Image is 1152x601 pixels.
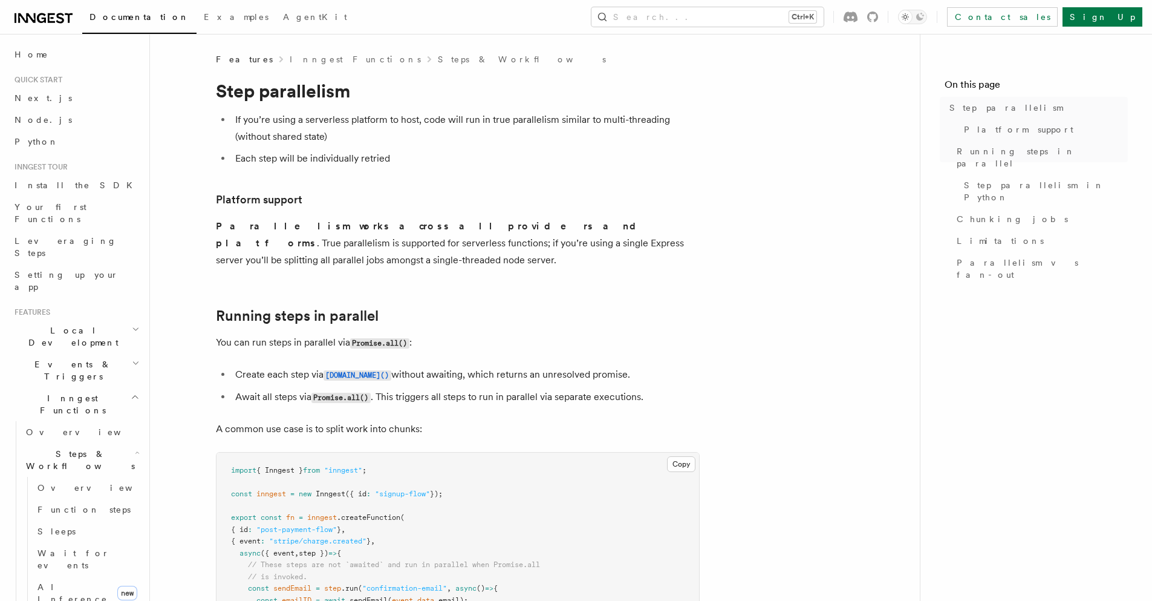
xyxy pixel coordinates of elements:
a: AgentKit [276,4,354,33]
li: Create each step via without awaiting, which returns an unresolved promise. [232,366,700,384]
span: "inngest" [324,466,362,475]
span: export [231,513,256,522]
span: "signup-flow" [375,490,430,498]
a: Install the SDK [10,174,142,196]
span: Chunking jobs [957,213,1068,225]
span: = [290,490,295,498]
span: Home [15,48,48,61]
span: Node.js [15,115,72,125]
p: You can run steps in parallel via : [216,334,700,352]
span: { id [231,525,248,534]
span: : [366,490,371,498]
a: Your first Functions [10,196,142,230]
span: const [261,513,282,522]
span: Python [15,137,59,146]
a: Parallelism vs fan-out [952,252,1128,286]
a: Platform support [959,119,1128,140]
a: [DOMAIN_NAME]() [324,369,391,380]
span: Parallelism vs fan-out [957,257,1128,281]
p: A common use case is to split work into chunks: [216,421,700,438]
span: AgentKit [283,12,347,22]
span: Sleeps [37,527,76,536]
button: Copy [667,456,695,472]
a: Overview [21,421,142,443]
span: Documentation [89,12,189,22]
span: Inngest [316,490,345,498]
span: // These steps are not `awaited` and run in parallel when Promise.all [248,560,540,569]
span: ; [362,466,366,475]
span: Examples [204,12,268,22]
button: Search...Ctrl+K [591,7,824,27]
span: ( [400,513,405,522]
span: { event [231,537,261,545]
span: // is invoked. [248,573,307,581]
a: Running steps in parallel [952,140,1128,174]
span: () [477,584,485,593]
span: new [299,490,311,498]
span: , [447,584,451,593]
span: "stripe/charge.created" [269,537,366,545]
span: sendEmail [273,584,311,593]
a: Next.js [10,87,142,109]
span: Inngest tour [10,162,68,172]
span: fn [286,513,295,522]
span: { [493,584,498,593]
span: : [261,537,265,545]
li: Await all steps via . This triggers all steps to run in parallel via separate executions. [232,389,700,406]
a: Steps & Workflows [438,53,606,65]
span: Local Development [10,324,132,349]
span: } [366,537,371,545]
span: "confirmation-email" [362,584,447,593]
a: Inngest Functions [290,53,421,65]
span: { Inngest } [256,466,303,475]
span: Steps & Workflows [21,448,135,472]
a: Step parallelism in Python [959,174,1128,208]
a: Overview [33,477,142,499]
span: Events & Triggers [10,358,132,383]
span: => [485,584,493,593]
a: Platform support [216,191,302,208]
h1: Step parallelism [216,80,700,102]
span: Running steps in parallel [957,145,1128,169]
span: step [324,584,341,593]
span: async [455,584,477,593]
span: Next.js [15,93,72,103]
span: = [299,513,303,522]
a: Setting up your app [10,264,142,298]
span: }); [430,490,443,498]
span: , [371,537,375,545]
a: Leveraging Steps [10,230,142,264]
span: ({ event [261,549,295,557]
h4: On this page [945,77,1128,97]
span: step }) [299,549,328,557]
span: Platform support [964,123,1073,136]
a: Sign Up [1063,7,1142,27]
span: Wait for events [37,548,109,570]
a: Examples [197,4,276,33]
span: Limitations [957,235,1044,247]
a: Python [10,131,142,153]
span: Overview [26,427,151,437]
span: Install the SDK [15,180,140,190]
button: Toggle dark mode [898,10,927,24]
span: ( [358,584,362,593]
span: inngest [256,490,286,498]
span: const [231,490,252,498]
span: import [231,466,256,475]
a: Chunking jobs [952,208,1128,230]
button: Events & Triggers [10,353,142,387]
a: Node.js [10,109,142,131]
kbd: Ctrl+K [789,11,816,23]
span: Step parallelism in Python [964,179,1128,203]
span: Your first Functions [15,202,86,224]
li: Each step will be individually retried [232,150,700,167]
span: } [337,525,341,534]
span: async [239,549,261,557]
a: Function steps [33,499,142,521]
span: = [316,584,320,593]
a: Step parallelism [945,97,1128,119]
span: inngest [307,513,337,522]
span: { [337,549,341,557]
code: [DOMAIN_NAME]() [324,370,391,381]
span: const [248,584,269,593]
